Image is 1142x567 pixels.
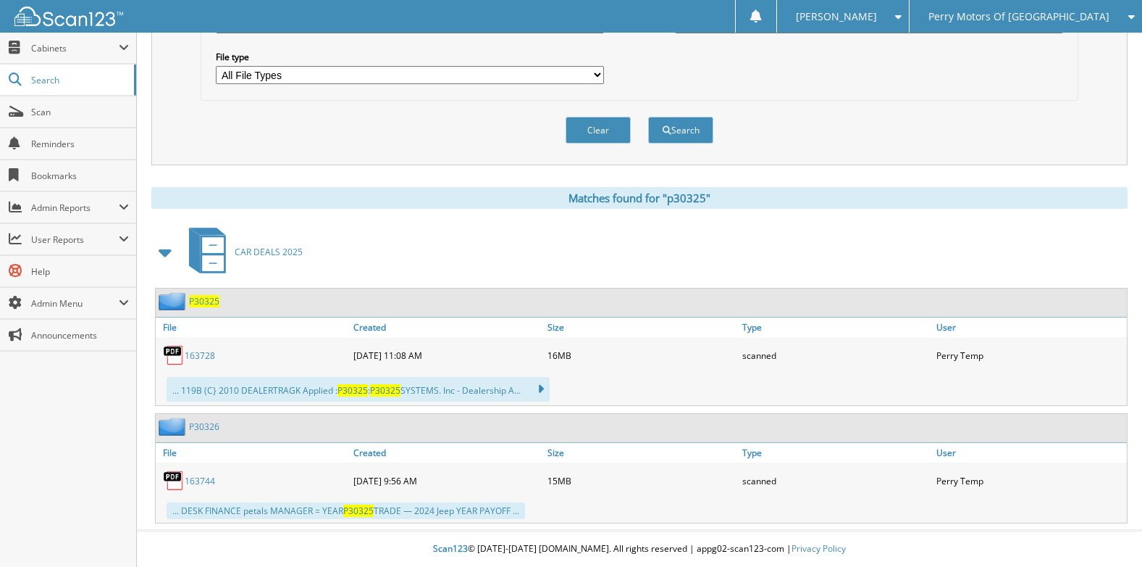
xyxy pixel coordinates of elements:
[31,74,127,86] span: Search
[163,344,185,366] img: PDF.png
[31,202,119,214] span: Admin Reports
[31,170,129,182] span: Bookmarks
[159,292,189,310] img: folder2.png
[185,475,215,487] a: 163744
[544,318,738,337] a: Size
[31,138,129,150] span: Reminders
[159,418,189,436] img: folder2.png
[151,187,1128,209] div: Matches found for "p30325"
[566,117,631,144] button: Clear
[370,384,400,397] span: P30325
[648,117,713,144] button: Search
[796,12,877,21] span: [PERSON_NAME]
[350,443,544,463] a: Created
[31,265,129,278] span: Help
[31,42,119,54] span: Cabinets
[156,318,350,337] a: File
[350,341,544,370] div: [DATE] 11:08 AM
[350,318,544,337] a: Created
[137,531,1142,567] div: © [DATE]-[DATE] [DOMAIN_NAME]. All rights reserved | appg02-scan123-com |
[739,443,933,463] a: Type
[350,466,544,495] div: [DATE] 9:56 AM
[167,502,525,519] div: ... DESK FINANCE petals MANAGER = YEAR TRADE — 2024 Jeep YEAR PAYOFF ...
[337,384,368,397] span: P30325
[167,377,550,402] div: ... 119B (C} 2010 DEALERTRAGK Applied : : SYSTEMS. Inc - Dealership A...
[933,341,1127,370] div: Perry Temp
[31,329,129,342] span: Announcements
[343,505,374,517] span: P30325
[216,51,603,63] label: File type
[189,421,219,433] a: P30326
[928,12,1109,21] span: Perry Motors Of [GEOGRAPHIC_DATA]
[933,443,1127,463] a: User
[792,542,846,555] a: Privacy Policy
[739,341,933,370] div: scanned
[544,466,738,495] div: 15MB
[163,470,185,492] img: PDF.png
[31,297,119,310] span: Admin Menu
[933,466,1127,495] div: Perry Temp
[185,349,215,362] a: 163728
[235,246,303,258] span: CAR DEALS 2025
[739,318,933,337] a: Type
[156,443,350,463] a: File
[31,233,119,246] span: User Reports
[189,295,219,307] a: P30325
[31,106,129,118] span: Scan
[544,341,738,370] div: 16MB
[14,7,123,26] img: scan123-logo-white.svg
[544,443,738,463] a: Size
[433,542,468,555] span: Scan123
[739,466,933,495] div: scanned
[180,223,303,281] a: CAR DEALS 2025
[933,318,1127,337] a: User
